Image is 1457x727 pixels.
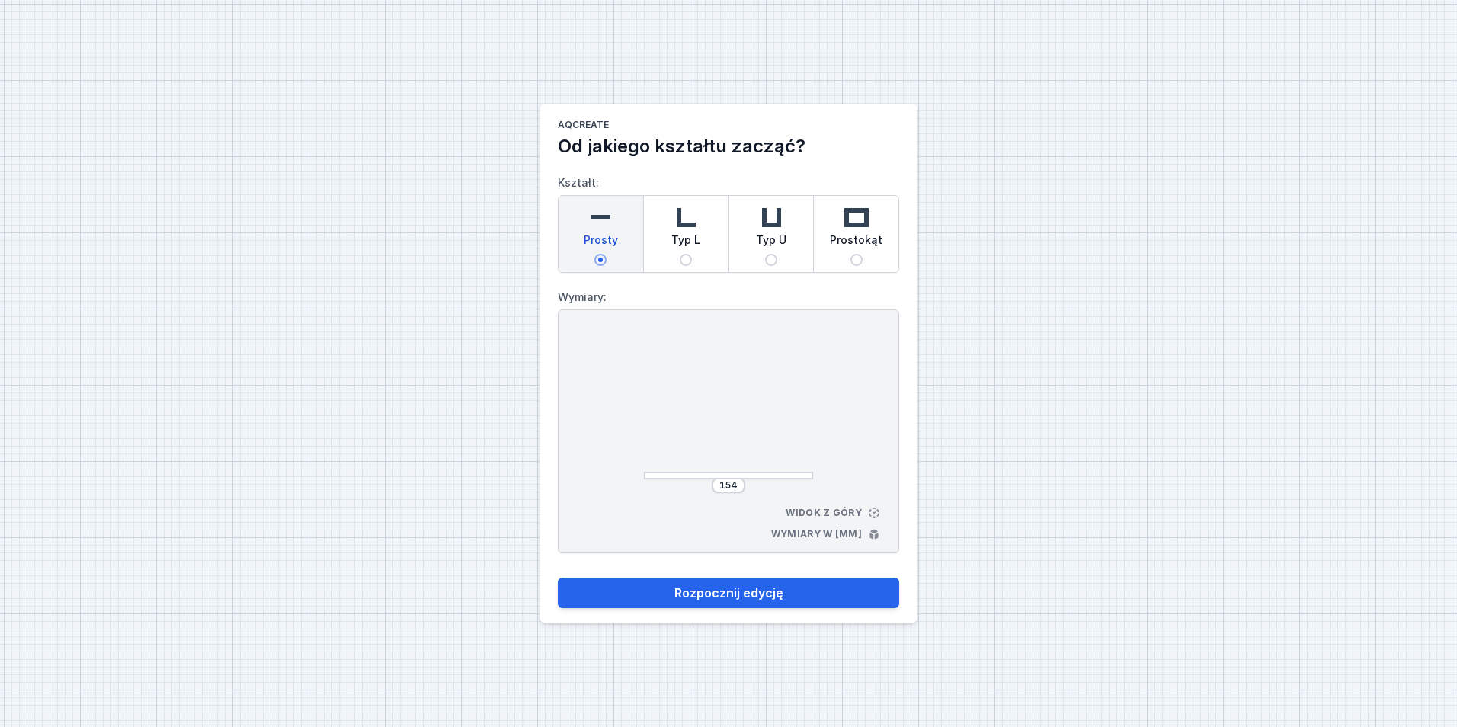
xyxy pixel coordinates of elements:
[756,202,786,232] img: u-shaped.svg
[841,202,872,232] img: rectangle.svg
[558,578,899,608] button: Rozpocznij edycję
[594,254,607,266] input: Prosty
[765,254,777,266] input: Typ U
[850,254,863,266] input: Prostokąt
[558,285,899,309] label: Wymiary:
[716,479,741,492] input: Wymiar [mm]
[671,202,701,232] img: l-shaped.svg
[671,232,700,254] span: Typ L
[584,232,618,254] span: Prosty
[558,134,899,159] h2: Od jakiego kształtu zacząć?
[558,119,899,134] h1: AQcreate
[558,171,899,273] label: Kształt:
[830,232,882,254] span: Prostokąt
[585,202,616,232] img: straight.svg
[756,232,786,254] span: Typ U
[680,254,692,266] input: Typ L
